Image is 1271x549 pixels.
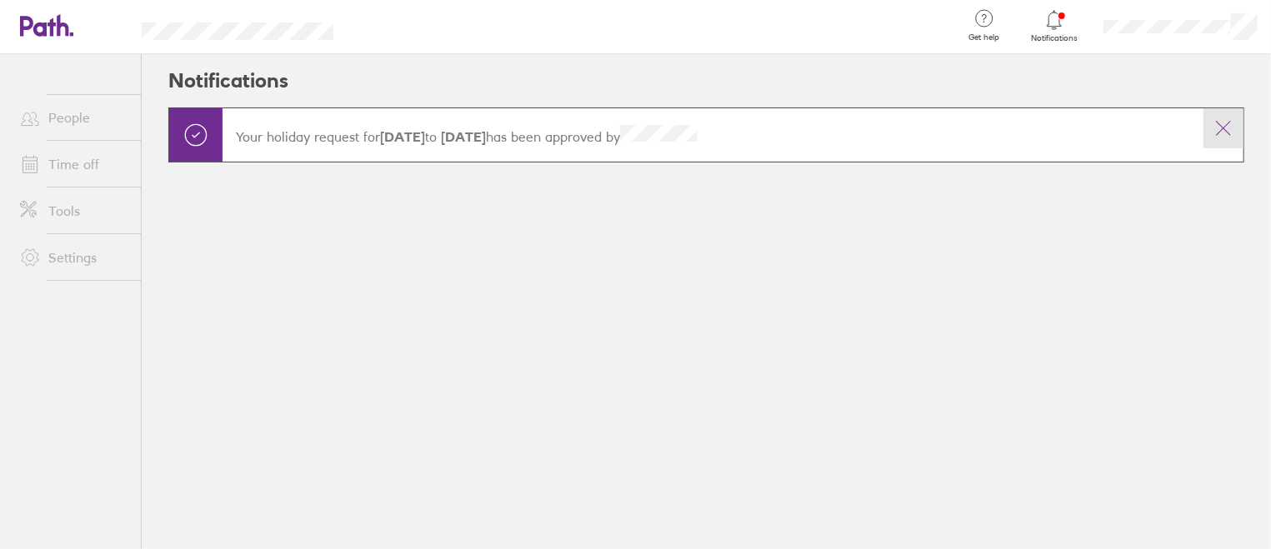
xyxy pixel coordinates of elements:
[168,54,288,107] h2: Notifications
[1028,8,1082,43] a: Notifications
[437,128,486,145] strong: [DATE]
[380,128,486,145] span: to
[7,194,141,227] a: Tools
[1028,33,1082,43] span: Notifications
[236,125,1190,145] p: Your holiday request for has been approved by
[7,147,141,181] a: Time off
[957,32,1011,42] span: Get help
[380,128,425,145] strong: [DATE]
[7,101,141,134] a: People
[7,241,141,274] a: Settings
